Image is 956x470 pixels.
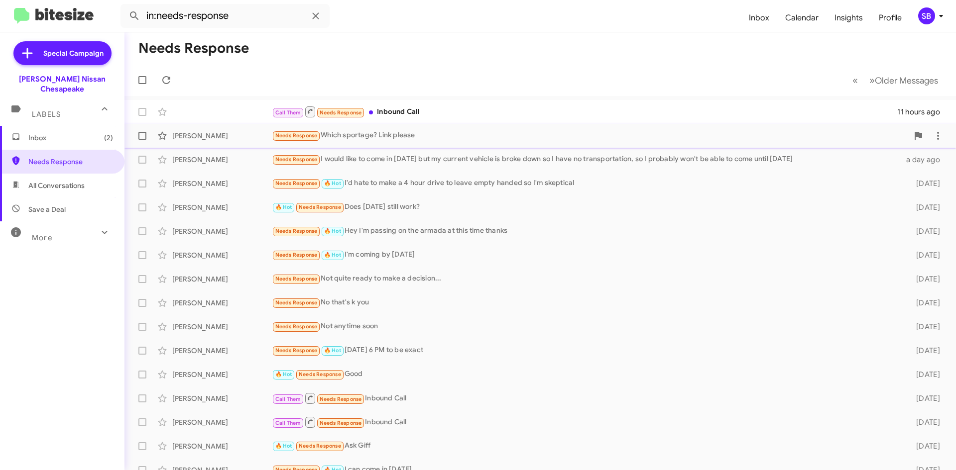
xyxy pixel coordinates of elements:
span: Needs Response [28,157,113,167]
span: Needs Response [320,396,362,402]
span: Needs Response [275,276,318,282]
div: 11 hours ago [897,107,948,117]
div: Inbound Call [272,416,900,428]
div: Which sportage? Link please [272,130,908,141]
a: Calendar [777,3,827,32]
div: [DATE] [900,370,948,379]
span: 🔥 Hot [324,228,341,234]
span: 🔥 Hot [324,347,341,354]
span: Call Them [275,420,301,426]
span: « [852,74,858,87]
div: [PERSON_NAME] [172,370,272,379]
h1: Needs Response [138,40,249,56]
div: Inbound Call [272,105,897,118]
div: [PERSON_NAME] [172,179,272,188]
span: Needs Response [275,347,318,354]
div: [PERSON_NAME] [172,417,272,427]
span: Needs Response [275,180,318,187]
a: Profile [871,3,910,32]
span: 🔥 Hot [275,371,292,377]
div: Good [272,369,900,380]
span: Special Campaign [43,48,104,58]
span: (2) [104,133,113,143]
a: Special Campaign [13,41,112,65]
div: Not anytime soon [272,321,900,332]
button: SB [910,7,945,24]
span: Inbox [28,133,113,143]
span: Needs Response [275,299,318,306]
span: 🔥 Hot [275,204,292,210]
div: [PERSON_NAME] [172,250,272,260]
div: [PERSON_NAME] [172,393,272,403]
div: [PERSON_NAME] [172,155,272,165]
input: Search [120,4,330,28]
div: I would like to come in [DATE] but my current vehicle is broke down so I have no transportation, ... [272,154,900,165]
div: SB [918,7,935,24]
span: Needs Response [275,156,318,163]
div: [DATE] [900,274,948,284]
div: [DATE] [900,393,948,403]
span: Needs Response [299,204,341,210]
div: [DATE] [900,322,948,332]
div: [DATE] [900,202,948,212]
div: [DATE] [900,298,948,308]
div: [PERSON_NAME] [172,226,272,236]
span: 🔥 Hot [324,180,341,187]
span: Save a Deal [28,204,66,214]
span: 🔥 Hot [275,443,292,449]
div: I'd hate to make a 4 hour drive to leave empty handed so I'm skeptical [272,178,900,189]
button: Next [863,70,944,91]
div: Not quite ready to make a decision... [272,273,900,284]
span: Call Them [275,109,301,116]
div: [PERSON_NAME] [172,131,272,141]
span: 🔥 Hot [324,252,341,258]
div: [PERSON_NAME] [172,274,272,284]
div: [PERSON_NAME] [172,202,272,212]
span: » [869,74,875,87]
div: [PERSON_NAME] [172,441,272,451]
div: Ask Giff [272,440,900,452]
span: Needs Response [275,323,318,330]
a: Inbox [741,3,777,32]
span: Needs Response [275,228,318,234]
span: Needs Response [299,371,341,377]
span: More [32,233,52,242]
div: Inbound Call [272,392,900,404]
button: Previous [846,70,864,91]
span: Needs Response [299,443,341,449]
div: [DATE] [900,346,948,356]
div: a day ago [900,155,948,165]
span: Older Messages [875,75,938,86]
span: Needs Response [275,252,318,258]
div: [PERSON_NAME] [172,322,272,332]
span: Needs Response [320,420,362,426]
div: [DATE] [900,179,948,188]
div: [DATE] [900,441,948,451]
div: Does [DATE] still work? [272,201,900,213]
div: [DATE] 6 PM to be exact [272,345,900,356]
span: All Conversations [28,181,85,190]
div: Hey I'm passing on the armada at this time thanks [272,225,900,237]
span: Needs Response [320,109,362,116]
span: Call Them [275,396,301,402]
div: [DATE] [900,226,948,236]
div: I'm coming by [DATE] [272,249,900,261]
span: Labels [32,110,61,119]
div: [DATE] [900,417,948,427]
nav: Page navigation example [847,70,944,91]
a: Insights [827,3,871,32]
div: [PERSON_NAME] [172,298,272,308]
div: [PERSON_NAME] [172,346,272,356]
span: Needs Response [275,132,318,139]
div: [DATE] [900,250,948,260]
div: No that's k you [272,297,900,308]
